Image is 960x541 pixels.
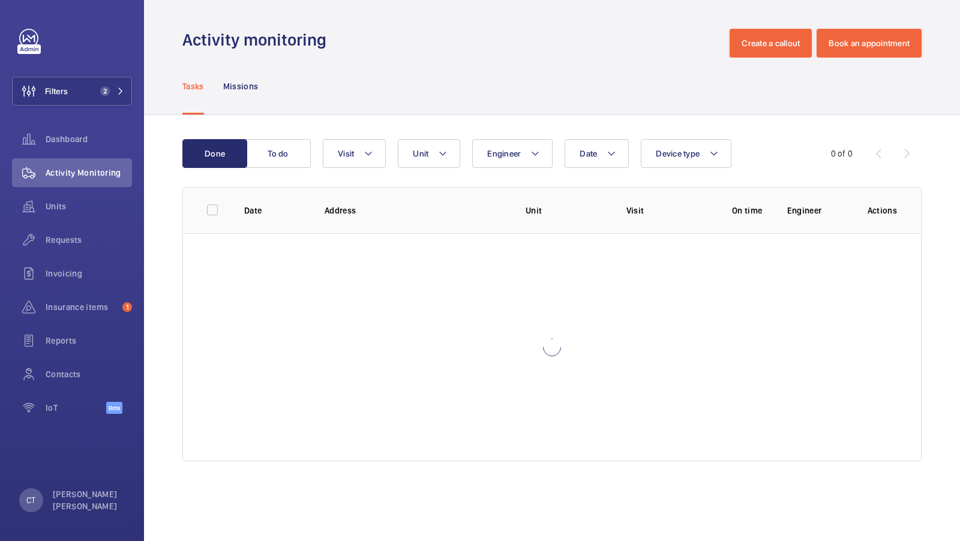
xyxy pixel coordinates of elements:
[526,205,607,217] p: Unit
[182,29,334,51] h1: Activity monitoring
[244,205,305,217] p: Date
[580,149,597,158] span: Date
[46,335,132,347] span: Reports
[727,205,768,217] p: On time
[831,148,853,160] div: 0 of 0
[246,139,311,168] button: To do
[223,80,259,92] p: Missions
[565,139,629,168] button: Date
[45,85,68,97] span: Filters
[106,402,122,414] span: Beta
[487,149,521,158] span: Engineer
[26,494,35,506] p: CT
[46,167,132,179] span: Activity Monitoring
[323,139,386,168] button: Visit
[787,205,848,217] p: Engineer
[46,133,132,145] span: Dashboard
[817,29,922,58] button: Book an appointment
[338,149,354,158] span: Visit
[122,302,132,312] span: 1
[53,488,125,512] p: [PERSON_NAME] [PERSON_NAME]
[413,149,428,158] span: Unit
[46,268,132,279] span: Invoicing
[730,29,812,58] button: Create a callout
[12,77,132,106] button: Filters2
[46,234,132,246] span: Requests
[182,139,247,168] button: Done
[46,200,132,212] span: Units
[398,139,460,168] button: Unit
[46,301,118,313] span: Insurance items
[46,402,106,414] span: IoT
[626,205,708,217] p: Visit
[46,368,132,380] span: Contacts
[325,205,506,217] p: Address
[656,149,700,158] span: Device type
[868,205,897,217] p: Actions
[182,80,204,92] p: Tasks
[472,139,553,168] button: Engineer
[641,139,731,168] button: Device type
[100,86,110,96] span: 2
